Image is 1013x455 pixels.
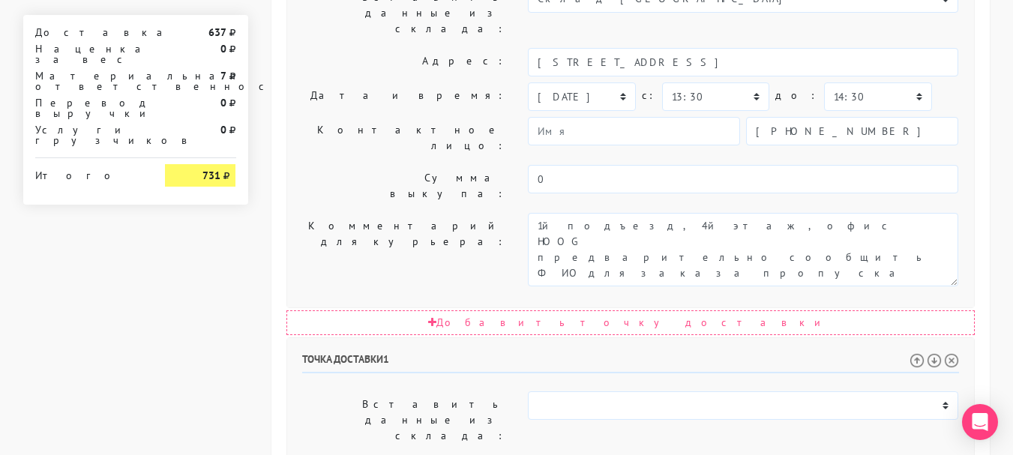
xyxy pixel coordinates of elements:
textarea: 3й подъезд, 4й этаж, офис HOOG предварительно сообщить ФИО для заказа пропуска [528,213,958,286]
label: Адрес: [291,48,517,76]
div: Перевод выручки [24,97,154,118]
span: 1 [383,352,389,366]
label: c: [642,82,656,109]
label: Дата и время: [291,82,517,111]
strong: 637 [208,25,226,39]
label: до: [775,82,818,109]
label: Контактное лицо: [291,117,517,159]
div: Итого [35,164,143,181]
label: Комментарий для курьера: [291,213,517,286]
strong: 0 [220,123,226,136]
h6: Точка доставки [302,353,959,373]
input: Имя [528,117,740,145]
div: Наценка за вес [24,43,154,64]
label: Вставить данные из склада: [291,391,517,449]
div: Open Intercom Messenger [962,404,998,440]
strong: 0 [220,42,226,55]
strong: 731 [202,169,220,182]
div: Добавить точку доставки [286,310,975,335]
strong: 7 [220,69,226,82]
label: Сумма выкупа: [291,165,517,207]
div: Материальная ответственность [24,70,154,91]
strong: 0 [220,96,226,109]
div: Услуги грузчиков [24,124,154,145]
div: Доставка [24,27,154,37]
input: Телефон [746,117,958,145]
